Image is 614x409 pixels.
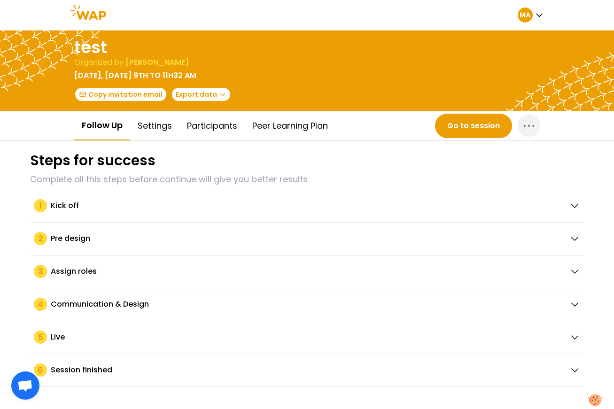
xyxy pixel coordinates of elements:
p: Complete all this steps before continue will give you better results [30,173,584,186]
button: Copy invitation email [74,87,167,102]
button: Settings [130,112,179,140]
div: Ouvrir le chat [11,371,39,400]
h1: Steps for success [30,152,155,169]
span: 4 [34,298,47,311]
button: Peer learning plan [245,112,335,140]
span: 5 [34,331,47,344]
span: 3 [34,265,47,278]
button: Export data [171,87,231,102]
p: Organized by [74,57,124,68]
button: Participants [179,112,245,140]
button: 3Assign roles [34,265,580,278]
h2: Session finished [51,364,112,376]
button: 1Kick off [34,199,580,212]
span: 1 [34,199,47,212]
button: 6Session finished [34,363,580,377]
h2: Communication & Design [51,299,149,310]
span: 2 [34,232,47,245]
h2: Kick off [51,200,79,211]
button: 5Live [34,331,580,344]
h1: test [74,38,231,57]
button: 2Pre design [34,232,580,245]
button: 4Communication & Design [34,298,580,311]
span: 6 [34,363,47,377]
p: [DATE], [DATE] 9th to 11h32 am [74,70,196,81]
button: Follow up [74,111,130,140]
h2: Pre design [51,233,90,244]
h2: Live [51,332,65,343]
p: MA [520,10,530,20]
button: MA [518,8,544,23]
button: Go to session [435,114,512,138]
h2: Assign roles [51,266,97,277]
span: [PERSON_NAME] [125,57,189,68]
